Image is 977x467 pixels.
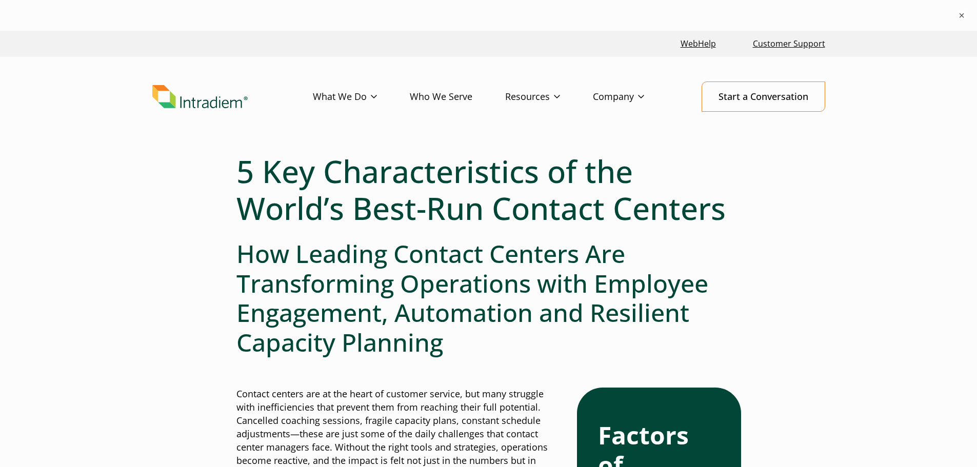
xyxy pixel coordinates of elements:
a: What We Do [313,82,410,112]
a: Start a Conversation [702,82,825,112]
a: Link opens in a new window [676,33,720,55]
a: Resources [505,82,593,112]
a: Customer Support [749,33,829,55]
h2: How Leading Contact Centers Are Transforming Operations with Employee Engagement, Automation and ... [236,239,741,357]
a: Link to homepage of Intradiem [152,85,313,109]
a: Who We Serve [410,82,505,112]
a: Company [593,82,677,112]
img: Intradiem [152,85,248,109]
h1: 5 Key Characteristics of the World’s Best-Run Contact Centers [236,153,741,227]
button: × [956,10,967,21]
